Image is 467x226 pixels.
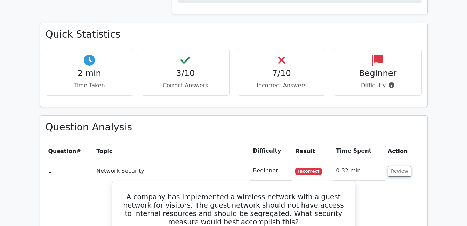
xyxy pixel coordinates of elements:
[51,68,128,79] h4: 2 min
[121,193,347,226] h5: A company has implemented a wireless network with a guest network for visitors. The guest network...
[46,121,422,133] h3: Question Analysis
[250,141,293,161] th: Difficulty
[94,141,250,161] th: Topic
[94,161,250,181] td: Network Security
[147,68,224,79] h4: 3/10
[244,68,320,79] h4: 7/10
[244,81,320,90] p: Incorrect Answers
[147,81,224,90] p: Correct Answers
[295,168,322,175] span: Incorrect
[333,141,385,161] th: Time Spent
[46,141,94,161] th: #
[340,68,416,79] h4: Beginner
[250,161,293,181] td: Beginner
[385,141,422,161] th: Action
[46,29,422,40] h3: Quick Statistics
[388,166,411,177] button: Review
[48,148,77,154] span: Question
[46,161,94,181] td: 1
[292,141,333,161] th: Result
[340,81,416,90] p: Difficulty
[333,161,385,181] td: 0:32 min.
[51,81,128,90] p: Time Taken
